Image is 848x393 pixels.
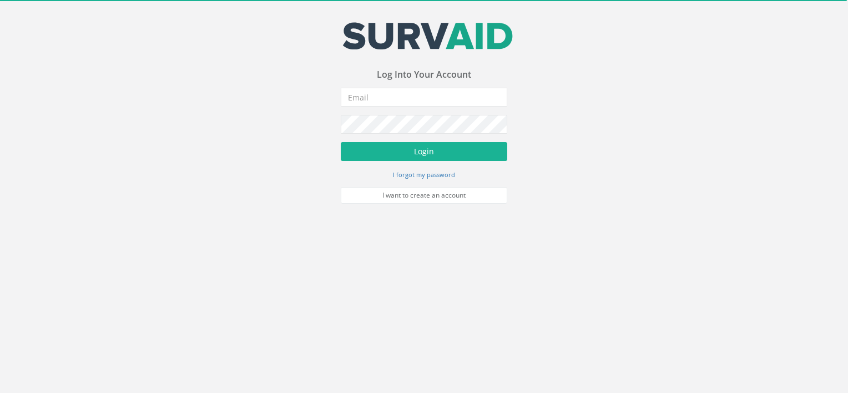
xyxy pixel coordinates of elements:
h3: Log Into Your Account [341,70,507,80]
a: I forgot my password [393,169,455,179]
small: I forgot my password [393,170,455,179]
button: Login [341,142,507,161]
input: Email [341,88,507,107]
a: I want to create an account [341,187,507,204]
